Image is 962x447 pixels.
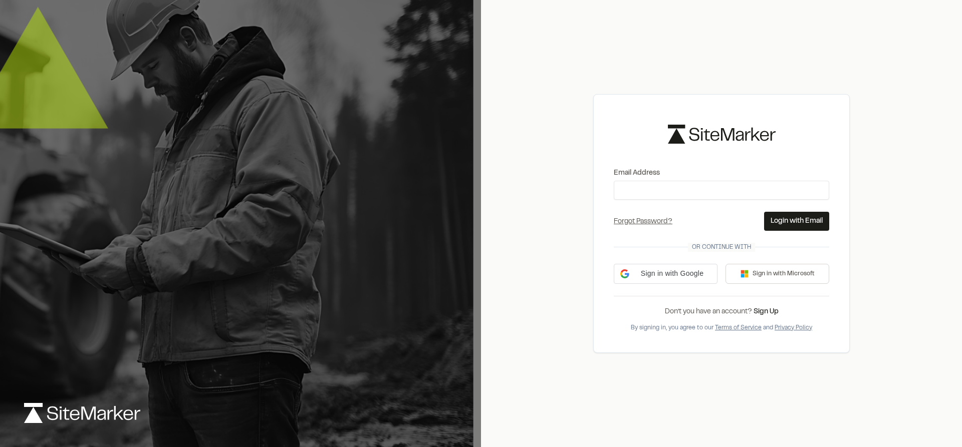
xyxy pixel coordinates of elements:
button: Terms of Service [715,323,762,332]
div: By signing in, you agree to our and [614,323,829,332]
label: Email Address [614,168,829,179]
img: logo-black-rebrand.svg [668,125,776,143]
span: Sign in with Google [633,268,711,279]
a: Sign Up [754,309,779,315]
button: Privacy Policy [775,323,812,332]
a: Forgot Password? [614,219,672,225]
div: Don’t you have an account? [614,306,829,317]
span: Or continue with [688,243,755,252]
button: Sign in with Microsoft [726,264,829,284]
div: Sign in with Google [614,264,717,284]
img: logo-white-rebrand.svg [24,403,140,423]
button: Login with Email [764,212,829,231]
